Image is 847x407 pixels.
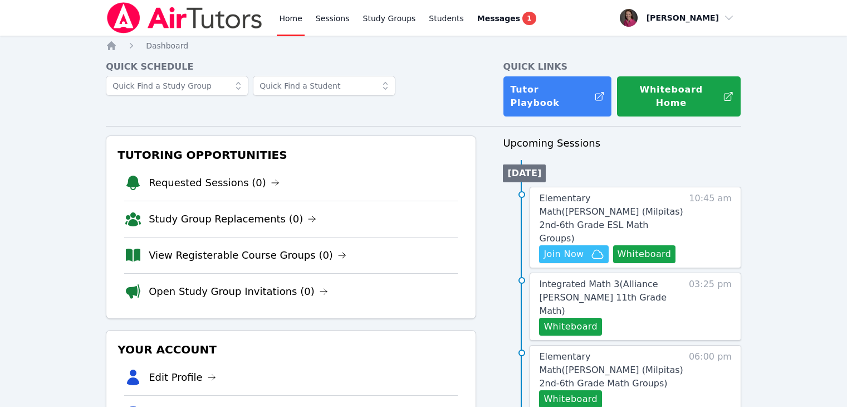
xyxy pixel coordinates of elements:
[616,76,741,117] button: Whiteboard Home
[149,248,346,263] a: View Registerable Course Groups (0)
[146,41,188,50] span: Dashboard
[503,164,546,182] li: [DATE]
[503,135,741,151] h3: Upcoming Sessions
[106,60,476,74] h4: Quick Schedule
[539,279,667,316] span: Integrated Math 3 ( Alliance [PERSON_NAME] 11th Grade Math )
[149,211,316,227] a: Study Group Replacements (0)
[106,2,263,33] img: Air Tutors
[106,40,741,51] nav: Breadcrumb
[689,278,732,336] span: 03:25 pm
[539,192,683,245] a: Elementary Math([PERSON_NAME] (Milpitas) 2nd-6th Grade ESL Math Groups)
[149,284,328,299] a: Open Study Group Invitations (0)
[106,76,248,96] input: Quick Find a Study Group
[522,12,536,25] span: 1
[539,350,683,390] a: Elementary Math([PERSON_NAME] (Milpitas) 2nd-6th Grade Math Groups)
[149,175,280,191] a: Requested Sessions (0)
[503,60,741,74] h4: Quick Links
[539,318,602,336] button: Whiteboard
[613,245,676,263] button: Whiteboard
[115,145,467,165] h3: Tutoring Opportunities
[146,40,188,51] a: Dashboard
[539,245,608,263] button: Join Now
[544,248,584,261] span: Join Now
[539,278,683,318] a: Integrated Math 3(Alliance [PERSON_NAME] 11th Grade Math)
[539,193,683,244] span: Elementary Math ( [PERSON_NAME] (Milpitas) 2nd-6th Grade ESL Math Groups )
[477,13,520,24] span: Messages
[253,76,395,96] input: Quick Find a Student
[689,192,732,263] span: 10:45 am
[149,370,216,385] a: Edit Profile
[115,340,467,360] h3: Your Account
[539,351,683,389] span: Elementary Math ( [PERSON_NAME] (Milpitas) 2nd-6th Grade Math Groups )
[503,76,612,117] a: Tutor Playbook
